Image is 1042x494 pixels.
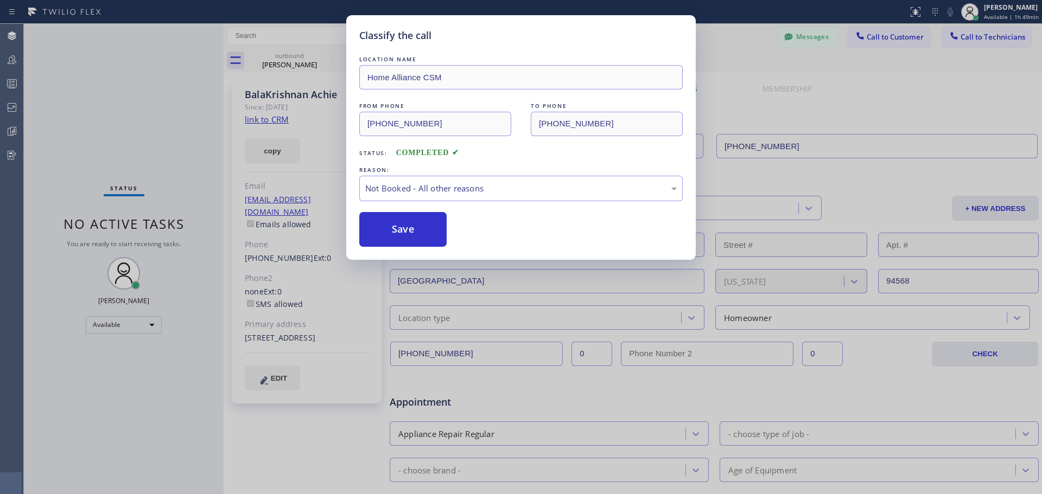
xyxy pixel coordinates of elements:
input: To phone [531,112,683,136]
div: FROM PHONE [359,100,511,112]
div: LOCATION NAME [359,54,683,65]
div: TO PHONE [531,100,683,112]
input: From phone [359,112,511,136]
div: Not Booked - All other reasons [365,182,677,195]
button: Save [359,212,447,247]
div: REASON: [359,164,683,176]
span: COMPLETED [396,149,459,157]
span: Status: [359,149,387,157]
h5: Classify the call [359,28,431,43]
